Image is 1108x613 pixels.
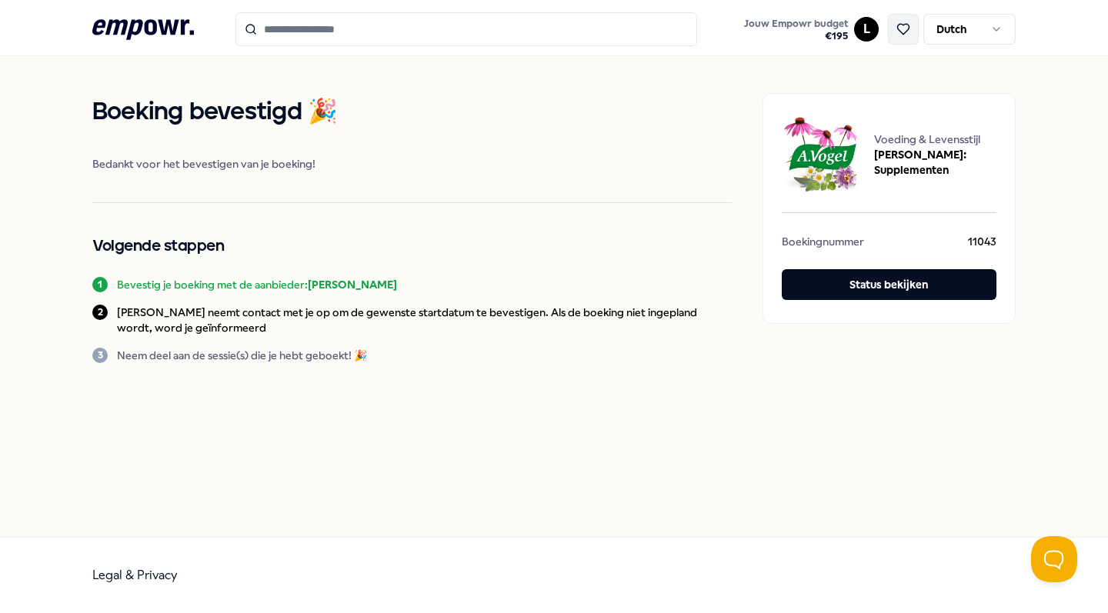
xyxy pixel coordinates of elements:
[1031,536,1077,582] iframe: Help Scout Beacon - Open
[117,348,367,363] p: Neem deel aan de sessie(s) die je hebt geboekt! 🎉
[874,147,997,178] span: [PERSON_NAME]: Supplementen
[782,269,997,300] button: Status bekijken
[92,234,732,258] h2: Volgende stappen
[92,568,178,582] a: Legal & Privacy
[92,93,732,132] h1: Boeking bevestigd 🎉
[738,13,854,45] a: Jouw Empowr budget€195
[92,156,732,172] span: Bedankt voor het bevestigen van je boeking!
[874,132,997,147] span: Voeding & Levensstijl
[854,17,879,42] button: L
[782,269,997,305] a: Status bekijken
[92,305,108,320] div: 2
[235,12,697,46] input: Search for products, categories or subcategories
[782,234,864,254] span: Boekingnummer
[741,15,851,45] button: Jouw Empowr budget€195
[744,18,848,30] span: Jouw Empowr budget
[92,277,108,292] div: 1
[117,277,397,292] p: Bevestig je boeking met de aanbieder:
[968,234,996,254] span: 11043
[308,278,397,291] b: [PERSON_NAME]
[782,115,862,195] img: package image
[92,348,108,363] div: 3
[744,30,848,42] span: € 195
[117,305,732,335] p: [PERSON_NAME] neemt contact met je op om de gewenste startdatum te bevestigen. Als de boeking nie...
